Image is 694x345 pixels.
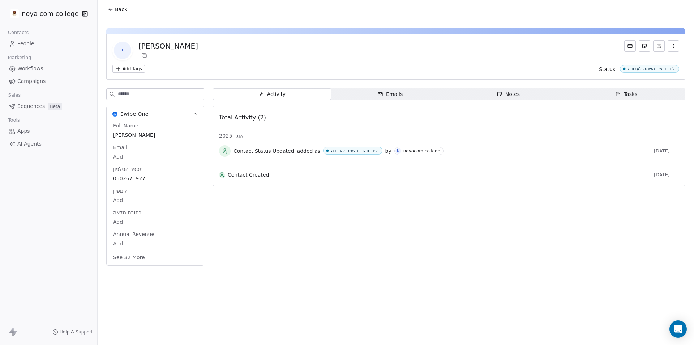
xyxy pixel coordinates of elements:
[22,9,79,18] span: noya com college
[9,8,77,20] button: noya com college
[112,165,144,173] span: מספר הטלפון
[17,77,46,85] span: Campaigns
[113,240,197,247] span: Add
[113,197,197,204] span: Add
[654,172,679,178] span: [DATE]
[5,52,34,63] span: Marketing
[138,41,198,51] div: [PERSON_NAME]
[219,114,266,121] span: Total Activity (2)
[5,90,24,101] span: Sales
[112,209,143,216] span: כתובת מלאה
[331,148,378,153] div: ליד חדש - השמה לעבודה
[377,91,403,98] div: Emails
[403,148,440,153] div: noyacom college
[113,153,197,160] span: Add
[615,91,638,98] div: Tasks
[6,38,91,50] a: People
[114,42,131,59] span: י
[52,329,93,335] a: Help & Support
[5,115,23,126] span: Tools
[103,3,132,16] button: Back
[234,147,294,155] span: Contact Status Updated
[107,106,204,122] button: Swipe OneSwipe One
[120,110,149,118] span: Swipe One
[219,132,244,139] span: אוג׳ 2025
[397,148,400,154] div: N
[599,66,617,73] span: Status:
[17,140,42,148] span: AI Agents
[17,65,43,72] span: Workflows
[113,131,197,139] span: [PERSON_NAME]
[107,122,204,265] div: Swipe OneSwipe One
[112,187,128,194] span: קמפיין
[654,148,679,154] span: [DATE]
[497,91,520,98] div: Notes
[109,251,149,264] button: See 32 More
[6,138,91,150] a: AI Agents
[17,102,45,110] span: Sequences
[6,75,91,87] a: Campaigns
[112,144,129,151] span: Email
[628,66,675,71] div: ליד חדש - השמה לעבודה
[6,100,91,112] a: SequencesBeta
[17,127,30,135] span: Apps
[6,63,91,75] a: Workflows
[17,40,34,47] span: People
[228,171,651,178] span: Contact Created
[112,112,117,117] img: Swipe One
[60,329,93,335] span: Help & Support
[112,231,156,238] span: Annual Revenue
[112,122,140,129] span: Full Name
[113,218,197,226] span: Add
[669,320,687,338] div: Open Intercom Messenger
[113,175,197,182] span: 0502671927
[112,65,145,73] button: Add Tags
[297,147,320,155] span: added as
[48,103,62,110] span: Beta
[10,9,19,18] img: %C3%97%C2%9C%C3%97%C2%95%C3%97%C2%92%C3%97%C2%95%20%C3%97%C2%9E%C3%97%C2%9B%C3%97%C2%9C%C3%97%C2%...
[115,6,127,13] span: Back
[5,27,32,38] span: Contacts
[385,147,391,155] span: by
[6,125,91,137] a: Apps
